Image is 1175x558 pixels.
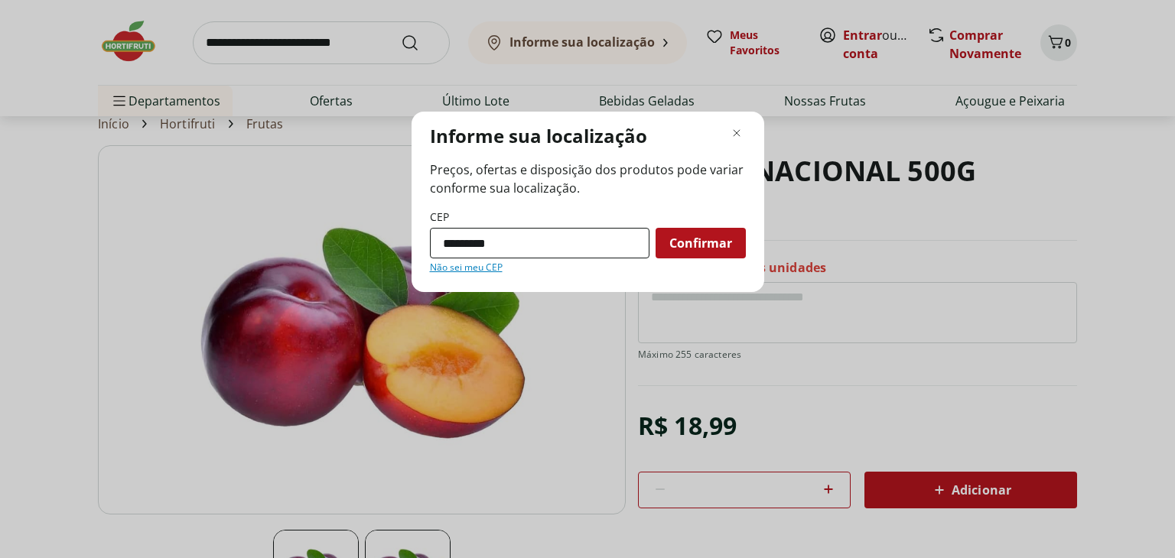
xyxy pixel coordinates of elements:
[412,112,764,292] div: Modal de regionalização
[430,124,647,148] p: Informe sua localização
[727,124,746,142] button: Fechar modal de regionalização
[430,209,449,225] label: CEP
[430,161,746,197] span: Preços, ofertas e disposição dos produtos pode variar conforme sua localização.
[430,261,503,274] a: Não sei meu CEP
[669,237,732,249] span: Confirmar
[656,228,746,258] button: Confirmar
